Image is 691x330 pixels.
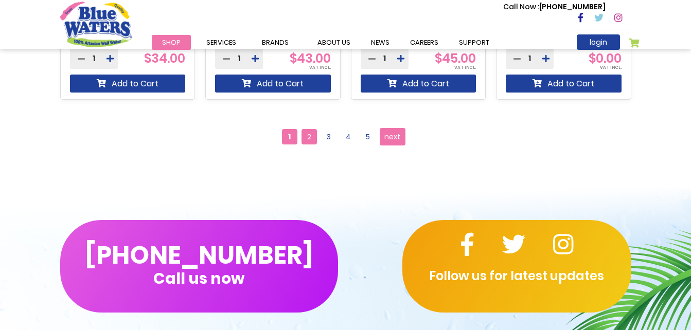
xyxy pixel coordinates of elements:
button: Add to Cart [361,75,476,93]
a: 5 [360,129,376,144]
a: store logo [60,2,132,47]
a: News [361,35,400,50]
a: 4 [341,129,356,144]
a: support [449,35,500,50]
span: Call Now : [503,2,539,12]
span: Shop [162,38,181,47]
span: 1 [282,129,297,144]
span: $43.00 [290,50,331,67]
span: Brands [262,38,289,47]
a: careers [400,35,449,50]
a: 2 [302,129,317,144]
a: 3 [321,129,336,144]
a: about us [307,35,361,50]
span: next [384,129,400,144]
p: [PHONE_NUMBER] [503,2,606,12]
span: Services [206,38,236,47]
a: login [577,34,620,50]
span: $45.00 [435,50,476,67]
button: [PHONE_NUMBER]Call us now [60,220,338,313]
a: next [380,128,405,145]
button: Add to Cart [70,75,186,93]
span: Call us now [153,276,244,281]
button: Add to Cart [215,75,331,93]
span: $34.00 [144,50,185,67]
button: Add to Cart [506,75,622,93]
p: Follow us for latest updates [402,267,631,285]
span: $0.00 [589,50,622,67]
